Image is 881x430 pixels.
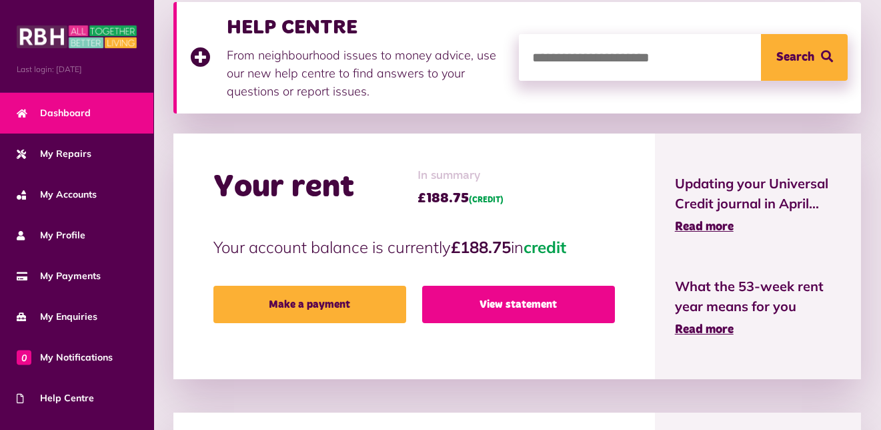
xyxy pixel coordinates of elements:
[675,174,841,214] span: Updating your Universal Credit journal in April...
[417,188,504,208] span: £188.75
[422,286,615,323] a: View statement
[469,196,504,204] span: (CREDIT)
[675,221,734,233] span: Read more
[675,324,734,336] span: Read more
[227,46,506,100] p: From neighbourhood issues to money advice, use our new help centre to find answers to your questi...
[17,310,97,324] span: My Enquiries
[675,276,841,316] span: What the 53-week rent year means for you
[227,15,506,39] h3: HELP CENTRE
[17,147,91,161] span: My Repairs
[17,106,91,120] span: Dashboard
[524,237,566,257] span: credit
[451,237,511,257] strong: £188.75
[17,228,85,242] span: My Profile
[17,391,94,405] span: Help Centre
[17,350,31,365] span: 0
[776,34,814,81] span: Search
[17,269,101,283] span: My Payments
[17,63,137,75] span: Last login: [DATE]
[675,276,841,339] a: What the 53-week rent year means for you Read more
[417,167,504,185] span: In summary
[213,235,615,259] p: Your account balance is currently in
[675,174,841,236] a: Updating your Universal Credit journal in April... Read more
[17,351,113,365] span: My Notifications
[213,286,406,323] a: Make a payment
[17,23,137,50] img: MyRBH
[17,188,97,202] span: My Accounts
[213,168,354,207] h2: Your rent
[761,34,848,81] button: Search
